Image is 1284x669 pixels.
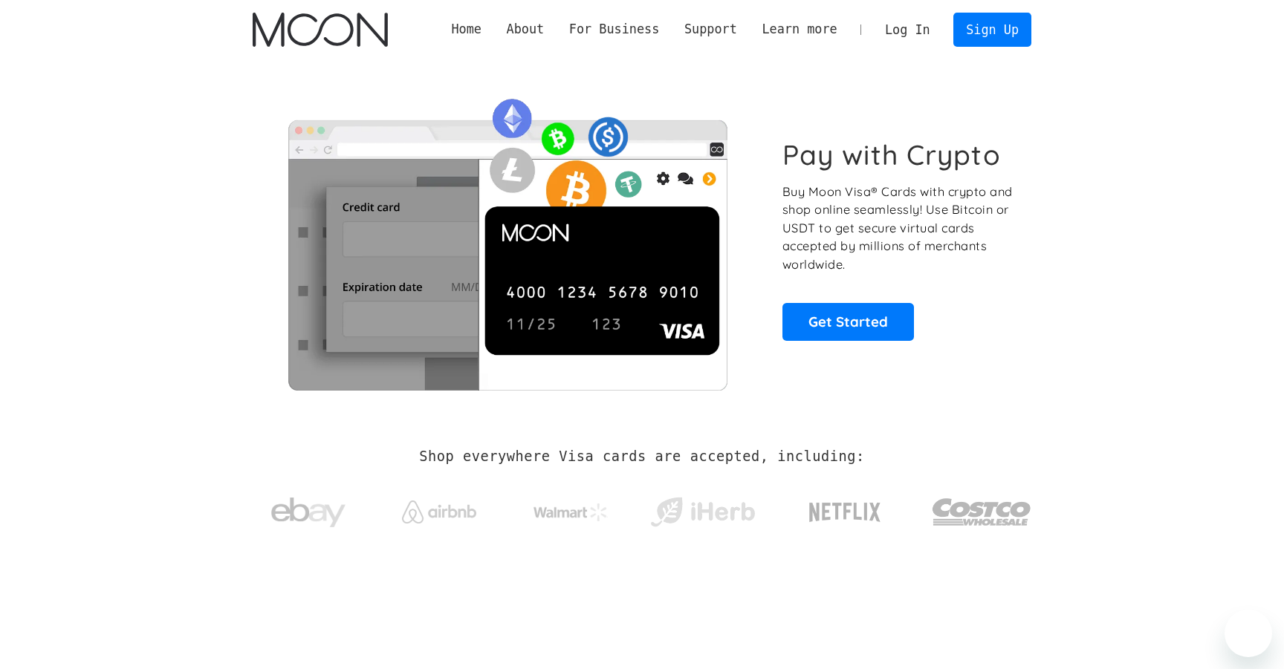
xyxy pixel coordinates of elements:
div: About [507,20,545,39]
img: Walmart [534,503,608,521]
a: Get Started [782,303,914,340]
img: Costco [932,484,1031,540]
a: ebay [253,474,363,544]
div: About [494,20,557,39]
div: For Business [557,20,672,39]
div: For Business [569,20,659,39]
img: Moon Cards let you spend your crypto anywhere Visa is accepted. [253,88,762,390]
img: iHerb [647,493,758,532]
img: Airbnb [402,500,476,523]
div: Learn more [750,20,850,39]
a: iHerb [647,478,758,539]
div: Support [672,20,749,39]
div: Learn more [762,20,837,39]
h1: Pay with Crypto [782,138,1001,172]
h2: Shop everywhere Visa cards are accepted, including: [419,448,864,465]
p: Buy Moon Visa® Cards with crypto and shop online seamlessly! Use Bitcoin or USDT to get secure vi... [782,183,1015,274]
a: Airbnb [384,486,495,531]
iframe: Button to launch messaging window [1225,610,1272,657]
a: Costco [932,469,1031,547]
a: Log In [872,13,942,46]
a: Netflix [779,479,912,538]
a: Walmart [516,489,626,529]
img: Moon Logo [253,13,387,47]
a: Home [439,20,494,39]
div: Support [684,20,737,39]
img: Netflix [808,494,882,531]
img: ebay [271,489,346,536]
a: Sign Up [953,13,1031,46]
a: home [253,13,387,47]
